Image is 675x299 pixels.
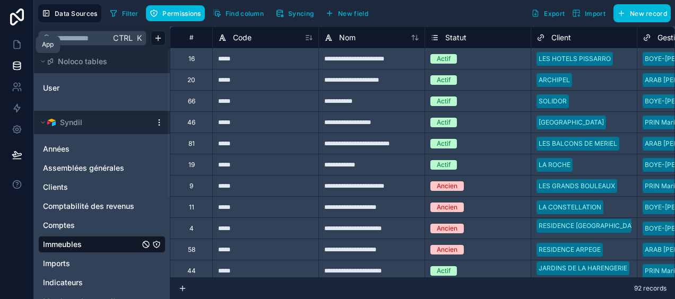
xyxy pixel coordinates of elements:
div: 16 [188,55,195,63]
div: Actif [437,54,451,64]
button: New record [613,4,671,22]
div: Actif [437,75,451,85]
span: 92 records [634,284,667,293]
a: Syncing [272,5,322,21]
div: LES HOTELS PISSARRO [539,54,611,64]
span: Nom [339,32,356,43]
button: New field [322,5,372,21]
div: Actif [437,96,451,106]
span: Syncing [288,10,314,17]
div: Comptabilité des revenus [38,198,166,215]
a: Comptabilité des revenus [43,201,140,212]
button: Filter [106,5,142,21]
div: LA CONSTELLATION [539,203,601,212]
a: Clients [43,182,140,192]
span: Data Sources [55,10,98,17]
span: Assemblées générales [43,163,124,173]
span: Imports [43,258,70,269]
div: Immeubles [38,236,166,253]
button: Find column [209,5,267,21]
a: Permissions [146,5,209,21]
button: Permissions [146,5,204,21]
a: Années [43,144,140,154]
span: Indicateurs [43,277,83,288]
div: SOLIDOR [539,96,567,106]
div: # [178,33,204,41]
a: New record [609,4,671,22]
div: LES GRANDS BOULEAUX [539,181,615,191]
div: RESIDENCE ARPEGE [539,245,601,254]
span: New field [338,10,368,17]
span: Find column [226,10,264,17]
div: 81 [188,139,195,148]
span: Clients [43,182,68,192]
button: Data Sources [38,4,101,22]
div: Ancien [437,181,457,191]
button: Export [527,4,568,22]
div: 66 [188,97,195,105]
span: Import [585,10,605,17]
div: ARCHIPEL [539,75,570,85]
span: Années [43,144,70,154]
div: 4 [189,224,194,233]
div: User [38,80,166,96]
div: 9 [189,182,193,190]
span: User [43,83,59,93]
a: User [43,83,129,93]
span: Ctrl [112,31,134,45]
div: 44 [187,267,196,275]
a: Indicateurs [43,277,140,288]
span: New record [630,10,667,17]
div: 19 [188,161,195,169]
span: Filter [122,10,139,17]
div: RESIDENCE [GEOGRAPHIC_DATA] [539,221,641,231]
img: Airtable Logo [47,118,56,127]
div: Clients [38,179,166,196]
a: Comptes [43,220,140,231]
div: Ancien [437,203,457,212]
span: Noloco tables [58,56,107,67]
a: Immeubles [43,239,140,250]
span: Client [551,32,571,43]
div: LA ROCHE [539,160,570,170]
button: Import [568,4,609,22]
span: Statut [445,32,466,43]
div: Imports [38,255,166,272]
span: Code [233,32,252,43]
div: Assemblées générales [38,160,166,177]
span: Syndil [60,117,82,128]
div: Comptes [38,217,166,234]
button: Noloco tables [38,54,159,69]
div: 46 [187,118,195,127]
div: Ancien [437,245,457,254]
div: LES BALCONS DE MERIEL [539,139,617,148]
a: Imports [43,258,140,269]
span: K [135,34,143,42]
span: Comptabilité des revenus [43,201,134,212]
button: Syncing [272,5,317,21]
div: Ancien [437,224,457,233]
div: Indicateurs [38,274,166,291]
div: 58 [188,245,195,254]
div: Actif [437,266,451,276]
div: Actif [437,160,451,170]
div: Années [38,140,166,157]
div: [GEOGRAPHIC_DATA] [539,118,604,127]
button: Airtable LogoSyndil [38,115,151,130]
span: Permissions [162,10,201,17]
span: Immeubles [43,239,82,250]
div: App [42,40,54,49]
div: 11 [189,203,194,212]
div: Actif [437,118,451,127]
div: JARDINS DE LA HARENGERIE [539,263,627,273]
div: Actif [437,139,451,148]
div: 20 [187,76,195,84]
span: Comptes [43,220,75,231]
a: Assemblées générales [43,163,140,173]
span: Export [544,10,565,17]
